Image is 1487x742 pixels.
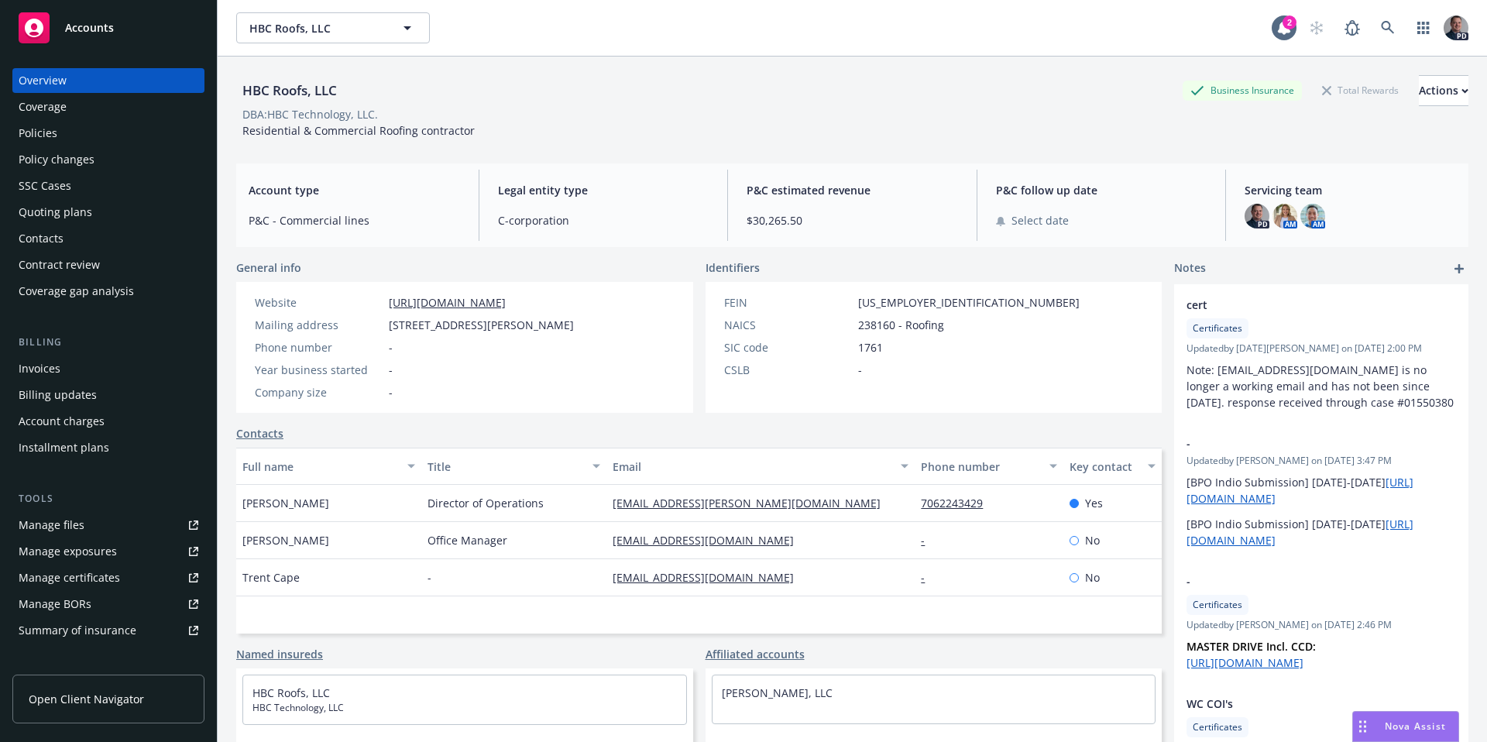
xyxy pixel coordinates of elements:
span: Certificates [1193,321,1242,335]
div: DBA: HBC Technology, LLC. [242,106,378,122]
a: Invoices [12,356,204,381]
span: Certificates [1193,598,1242,612]
div: Actions [1419,76,1468,105]
span: Note: [EMAIL_ADDRESS][DOMAIN_NAME] is no longer a working email and has not been since [DATE]. re... [1187,362,1454,410]
a: add [1450,259,1468,278]
button: HBC Roofs, LLC [236,12,430,43]
div: Phone number [255,339,383,356]
div: SSC Cases [19,173,71,198]
a: Contract review [12,252,204,277]
a: Switch app [1408,12,1439,43]
div: Title [428,459,583,475]
a: SSC Cases [12,173,204,198]
div: FEIN [724,294,852,311]
span: Identifiers [706,259,760,276]
a: Search [1372,12,1403,43]
div: Full name [242,459,398,475]
div: Billing [12,335,204,350]
div: Policy changes [19,147,94,172]
div: Billing updates [19,383,97,407]
button: Email [606,448,915,485]
a: [URL][DOMAIN_NAME] [1187,655,1303,670]
div: -CertificatesUpdatedby [PERSON_NAME] on [DATE] 2:46 PMMASTER DRIVE Incl. CCD: [URL][DOMAIN_NAME] [1174,561,1468,683]
span: HBC Technology, LLC [252,701,677,715]
span: - [389,339,393,356]
a: [PERSON_NAME], LLC [722,685,833,700]
span: General info [236,259,301,276]
div: Manage certificates [19,565,120,590]
a: Affiliated accounts [706,646,805,662]
span: HBC Roofs, LLC [249,20,383,36]
a: Policy changes [12,147,204,172]
div: 2 [1283,15,1296,29]
a: Coverage [12,94,204,119]
div: Overview [19,68,67,93]
span: Yes [1085,495,1103,511]
span: Trent Cape [242,569,300,586]
span: - [1187,573,1416,589]
img: photo [1272,204,1297,228]
a: Summary of insurance [12,618,204,643]
a: Named insureds [236,646,323,662]
div: SIC code [724,339,852,356]
button: Actions [1419,75,1468,106]
span: - [1187,435,1416,452]
div: Account charges [19,409,105,434]
span: Nova Assist [1385,720,1446,733]
a: [EMAIL_ADDRESS][DOMAIN_NAME] [613,533,806,548]
a: Contacts [236,425,283,441]
a: Manage files [12,513,204,538]
a: - [921,570,937,585]
strong: MASTER DRIVE Incl. CCD: [1187,639,1316,654]
div: CSLB [724,362,852,378]
div: Contract review [19,252,100,277]
div: -Updatedby [PERSON_NAME] on [DATE] 3:47 PM[BPO Indio Submission] [DATE]-[DATE][URL][DOMAIN_NAME][... [1174,423,1468,561]
span: Accounts [65,22,114,34]
span: Certificates [1193,720,1242,734]
a: [EMAIL_ADDRESS][DOMAIN_NAME] [613,570,806,585]
div: Drag to move [1353,712,1372,741]
div: certCertificatesUpdatedby [DATE][PERSON_NAME] on [DATE] 2:00 PMNote: [EMAIL_ADDRESS][DOMAIN_NAME]... [1174,284,1468,423]
a: [EMAIL_ADDRESS][PERSON_NAME][DOMAIN_NAME] [613,496,893,510]
div: Manage exposures [19,539,117,564]
a: Overview [12,68,204,93]
div: Business Insurance [1183,81,1302,100]
a: Manage exposures [12,539,204,564]
span: - [428,569,431,586]
span: cert [1187,297,1416,313]
span: P&C - Commercial lines [249,212,460,228]
span: Residential & Commercial Roofing contractor [242,123,475,138]
a: Accounts [12,6,204,50]
span: $30,265.50 [747,212,958,228]
div: Email [613,459,891,475]
span: - [389,384,393,400]
span: [PERSON_NAME] [242,532,329,548]
span: [US_EMPLOYER_IDENTIFICATION_NUMBER] [858,294,1080,311]
span: P&C estimated revenue [747,182,958,198]
div: Tools [12,491,204,507]
button: Key contact [1063,448,1162,485]
a: - [921,533,937,548]
div: Policies [19,121,57,146]
span: 238160 - Roofing [858,317,944,333]
p: [BPO Indio Submission] [DATE]-[DATE] [1187,474,1456,507]
div: Installment plans [19,435,109,460]
span: Updated by [PERSON_NAME] on [DATE] 2:46 PM [1187,618,1456,632]
span: Office Manager [428,532,507,548]
span: Open Client Navigator [29,691,144,707]
div: Invoices [19,356,60,381]
a: Manage certificates [12,565,204,590]
a: [URL][DOMAIN_NAME] [389,295,506,310]
span: Servicing team [1245,182,1456,198]
a: Start snowing [1301,12,1332,43]
a: Account charges [12,409,204,434]
div: Company size [255,384,383,400]
a: 7062243429 [921,496,995,510]
span: [PERSON_NAME] [242,495,329,511]
a: Coverage gap analysis [12,279,204,304]
div: NAICS [724,317,852,333]
button: Title [421,448,606,485]
p: [BPO Indio Submission] [DATE]-[DATE] [1187,516,1456,548]
span: Director of Operations [428,495,544,511]
span: Legal entity type [498,182,709,198]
